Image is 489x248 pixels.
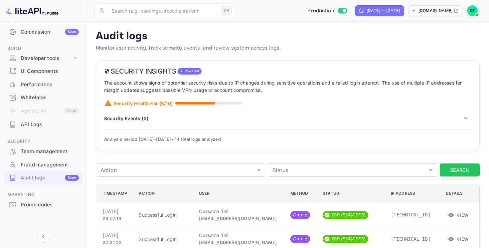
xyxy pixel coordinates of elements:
th: Details [440,184,479,203]
div: Developer tools [21,55,72,62]
span: Marketing [4,191,82,198]
a: Whitelabel [4,91,82,104]
div: Team management [21,148,79,155]
span: [EMAIL_ADDRESS][DOMAIN_NAME] [199,240,277,245]
div: UI Components [21,68,79,75]
div: API Logs [21,121,79,128]
a: API Logs [4,118,82,130]
div: UI Components [4,65,82,78]
span: Create [290,212,310,218]
button: View [446,234,471,244]
span: [EMAIL_ADDRESS][DOMAIN_NAME] [199,216,277,221]
a: Fraud management [4,158,82,171]
span: 23:07:13 [103,216,121,221]
th: Action [133,184,193,203]
span: Production [307,7,334,15]
input: Search (e.g. bookings, documentation) [108,4,219,17]
div: [DATE] — [DATE] [367,8,400,14]
a: UI Components [4,65,82,77]
div: Whitelabel [4,91,82,104]
p: Oussama Tali [199,232,280,239]
a: Team management [4,145,82,157]
div: API Logs [4,118,82,131]
button: Collapse navigation [37,231,49,243]
div: Team management [4,145,82,158]
div: Switch to Sandbox mode [305,7,350,15]
h6: Security Insights [104,67,176,75]
span: 200 (SUCCESS) [329,236,368,242]
span: Build [4,45,82,52]
a: Promo codes [4,198,82,211]
span: Analysis period: [DATE] - [DATE] • 14 total logs analyzed [104,136,221,142]
p: Security Health: Fair ( 6 /10) [113,100,173,107]
p: Successful Login [139,236,188,243]
p: [TECHNICAL_ID] [391,211,435,218]
div: Performance [21,81,79,89]
p: Security Events ( 2 ) [104,115,148,122]
img: LiteAPI logo [5,5,59,16]
p: [DATE] [103,232,128,239]
div: Audit logs [21,174,79,182]
span: 200 (SUCCESS) [329,212,368,218]
a: CommissionNew [4,26,82,38]
div: CommissionNew [4,26,82,39]
div: New [65,175,79,181]
span: 22:31:23 [103,240,121,245]
th: Status [317,184,386,203]
p: [DATE] [103,208,128,215]
div: New [65,29,79,35]
p: Monitor user activity, track security events, and review system access logs. [96,44,480,52]
div: Promo codes [21,201,79,209]
a: Performance [4,78,82,91]
button: View [446,210,471,220]
div: ⌘K [222,6,232,15]
span: Security [4,138,82,145]
p: [TECHNICAL_ID] [391,236,435,243]
div: Commission [21,28,79,36]
img: Oussama Tali [467,5,478,16]
span: AI Powered [178,69,202,74]
th: Method [285,184,317,203]
th: IP Address [386,184,441,203]
div: Fraud management [21,161,79,169]
p: Successful Login [139,211,188,218]
th: Timestamp [96,184,133,203]
th: User [194,184,285,203]
p: The account shows signs of potential security risks due to IP changes during sensitive operations... [104,79,471,94]
p: Audit logs [96,30,480,43]
div: Developer tools [4,53,82,64]
p: Oussama Tali [199,208,280,215]
p: [DOMAIN_NAME] [418,8,452,14]
a: Audit logsNew [4,171,82,184]
a: Earnings [4,12,82,25]
div: Whitelabel [21,94,79,102]
span: Create [290,236,310,242]
button: Search [440,163,480,176]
